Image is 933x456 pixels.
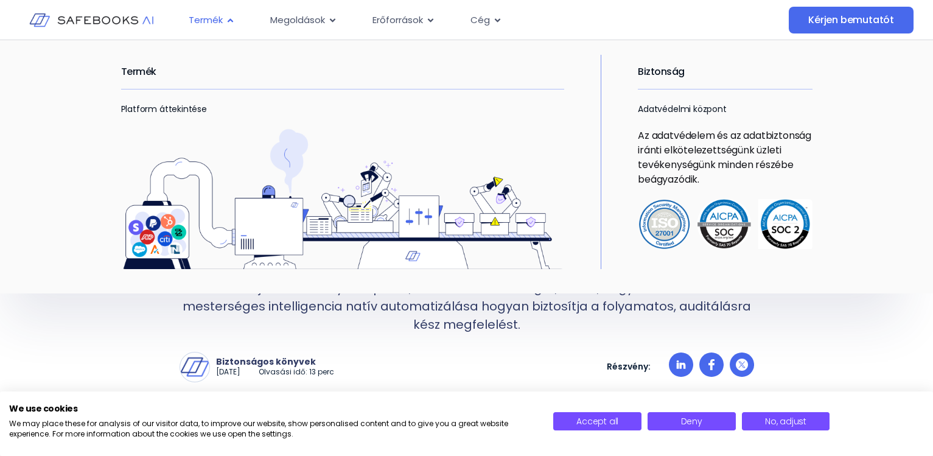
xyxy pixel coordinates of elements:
button: Adjust cookie preferences [742,412,830,430]
span: No, adjust [765,415,806,427]
h2: Termék [121,55,565,89]
nav: Menü [179,9,710,32]
span: Erőforrások [372,13,423,27]
span: Megoldások [270,13,325,27]
button: Accept all cookies [553,412,641,430]
h2: We use cookies [9,403,535,414]
span: Kérjen bemutatót [808,14,894,26]
a: Kérjen bemutatót [789,7,914,33]
p: We may place these for analysis of our visitor data, to improve our website, show personalised co... [9,419,535,440]
div: Menu Toggle [179,9,710,32]
a: Adatvédelmi központ [638,103,727,115]
a: Platform áttekintése [121,103,207,115]
p: [DATE] [216,367,240,377]
p: Részvény: [607,361,651,372]
p: Az IFRS 15 több, mint egy bevételi szabály – ez a pénzügyi bizalom alapja. Ez az útmutató kibontj... [180,261,754,334]
span: Termék [189,13,223,27]
p: Az adatvédelem és az adatbiztonság iránti elkötelezettségünk üzleti tevékenységünk minden részébe... [638,128,812,187]
span: Cég [470,13,490,27]
button: Deny all cookies [648,412,736,430]
span: Accept all [576,415,618,427]
h2: Biztonság [638,55,812,89]
p: Olvasási idő: 13 perc [259,367,334,377]
img: Biztonságos könyvek [180,353,209,382]
p: Biztonságos könyvek [216,356,334,367]
span: Deny [681,415,702,427]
